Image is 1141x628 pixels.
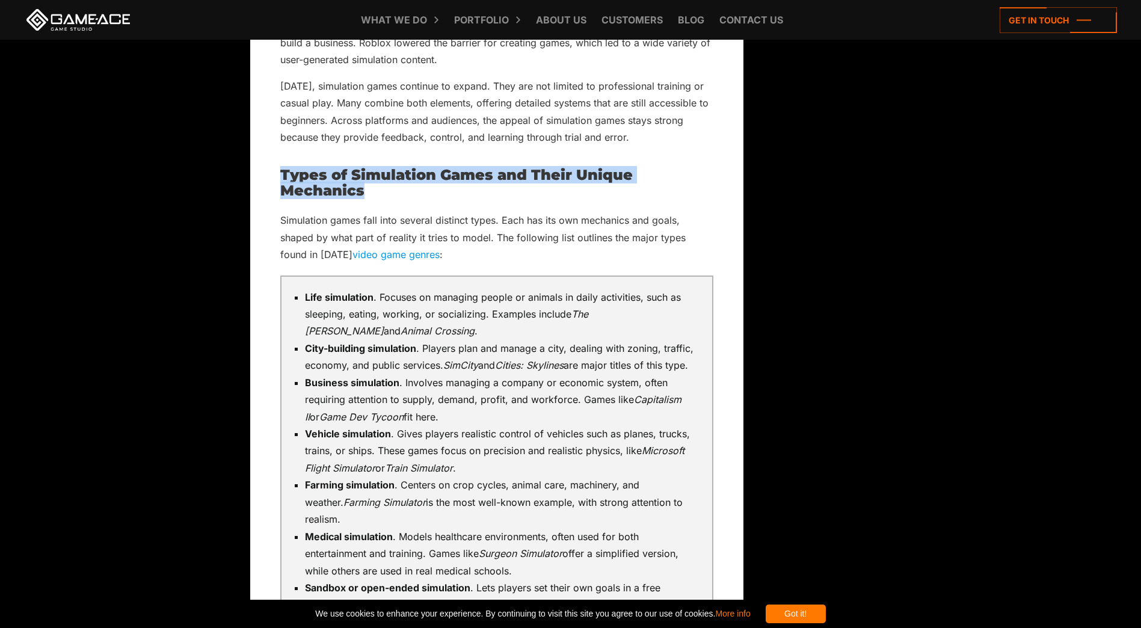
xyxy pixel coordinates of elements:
[280,212,713,263] p: Simulation games fall into several distinct types. Each has its own mechanics and goals, shaped b...
[319,411,404,423] em: Game Dev Tycoon
[495,359,564,371] em: Cities: Skylines
[305,479,395,491] strong: Farming simulation
[305,374,700,425] li: . Involves managing a company or economic system, often requiring attention to supply, demand, pr...
[305,340,700,374] li: . Players plan and manage a city, dealing with zoning, traffic, economy, and public services. and...
[1000,7,1117,33] a: Get in touch
[280,167,713,199] h2: Types of Simulation Games and Their Unique Mechanics
[352,248,440,260] a: video game genres
[305,377,399,389] strong: Business simulation
[305,582,470,594] strong: Sandbox or open-ended simulation
[315,605,750,623] span: We use cookies to enhance your experience. By continuing to visit this site you agree to our use ...
[443,359,478,371] em: SimCity
[479,547,562,559] em: Surgeon Simulator
[715,609,750,618] a: More info
[766,605,826,623] div: Got it!
[305,528,700,579] li: . Models healthcare environments, often used for both entertainment and training. Games like offe...
[305,531,393,543] strong: Medical simulation
[305,425,700,476] li: . Gives players realistic control of vehicles such as planes, trucks, trains, or ships. These gam...
[385,462,453,474] em: Train Simulator
[305,393,681,422] em: Capitalism II
[305,445,684,473] em: Microsoft Flight Simulator
[401,325,475,337] em: Animal Crossing
[305,291,374,303] strong: Life simulation
[305,289,700,340] li: . Focuses on managing people or animals in daily activities, such as sleeping, eating, working, o...
[305,428,391,440] strong: Vehicle simulation
[280,78,713,146] p: [DATE], simulation games continue to expand. They are not limited to professional training or cas...
[305,476,700,528] li: . Centers on crop cycles, animal care, machinery, and weather. is the most well-known example, wi...
[305,342,416,354] strong: City-building simulation
[343,496,426,508] em: Farming Simulator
